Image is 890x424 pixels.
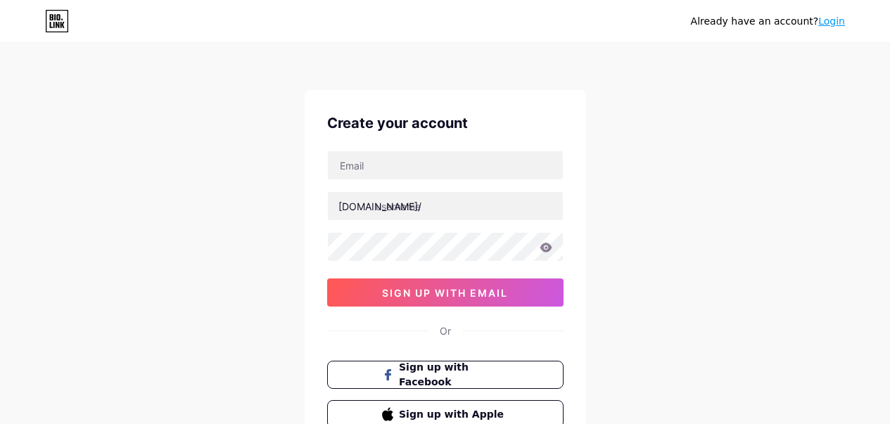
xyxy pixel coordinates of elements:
[399,407,508,422] span: Sign up with Apple
[382,287,508,299] span: sign up with email
[328,192,563,220] input: username
[328,151,563,179] input: Email
[399,360,508,390] span: Sign up with Facebook
[818,15,845,27] a: Login
[338,199,421,214] div: [DOMAIN_NAME]/
[327,278,564,307] button: sign up with email
[327,361,564,389] button: Sign up with Facebook
[691,14,845,29] div: Already have an account?
[327,113,564,134] div: Create your account
[440,323,451,338] div: Or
